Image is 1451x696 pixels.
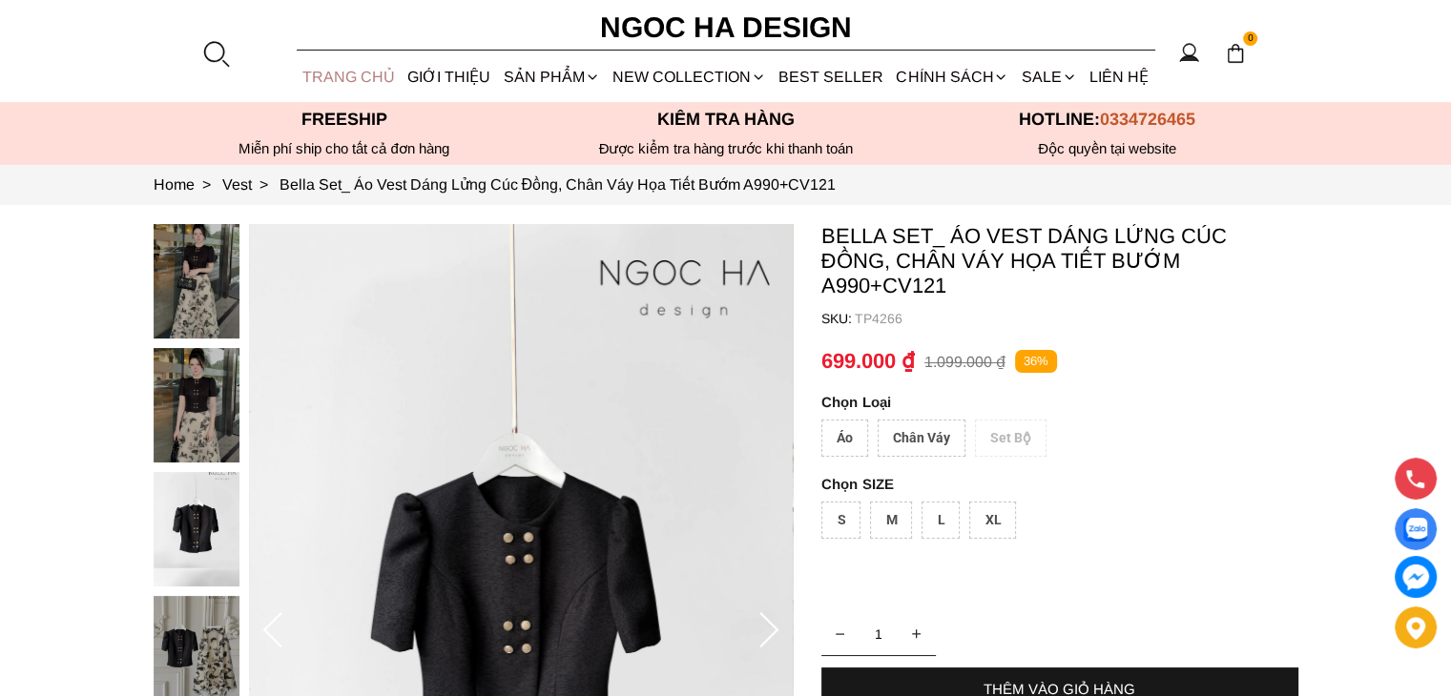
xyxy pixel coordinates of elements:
[1225,43,1246,64] img: img-CART-ICON-ksit0nf1
[917,140,1298,157] h6: Độc quyền tại website
[154,348,239,462] img: Bella Set_ Áo Vest Dáng Lửng Cúc Đồng, Chân Váy Họa Tiết Bướm A990+CV121_mini_1
[497,51,606,102] div: SẢN PHẨM
[402,51,497,102] a: GIỚI THIỆU
[821,311,855,326] h6: SKU:
[821,394,1245,410] p: Loại
[855,311,1298,326] p: TP4266
[821,476,1298,492] p: SIZE
[1243,31,1258,47] span: 0
[154,472,239,586] img: Bella Set_ Áo Vest Dáng Lửng Cúc Đồng, Chân Váy Họa Tiết Bướm A990+CV121_mini_2
[773,51,890,102] a: BEST SELLER
[1395,556,1437,598] a: messenger
[154,110,535,130] p: Freeship
[222,176,280,193] a: Link to Vest
[969,502,1016,539] div: XL
[870,502,912,539] div: M
[821,349,915,374] p: 699.000 ₫
[821,420,868,457] div: Áo
[917,110,1298,130] p: Hotline:
[280,176,837,193] a: Link to Bella Set_ Áo Vest Dáng Lửng Cúc Đồng, Chân Váy Họa Tiết Bướm A990+CV121
[1100,110,1195,129] span: 0334726465
[878,420,965,457] div: Chân Váy
[154,176,222,193] a: Link to Home
[583,5,869,51] a: Ngoc Ha Design
[1015,350,1057,374] p: 36%
[154,224,239,338] img: Bella Set_ Áo Vest Dáng Lửng Cúc Đồng, Chân Váy Họa Tiết Bướm A990+CV121_mini_0
[535,140,917,157] p: Được kiểm tra hàng trước khi thanh toán
[154,140,535,157] div: Miễn phí ship cho tất cả đơn hàng
[657,110,795,129] font: Kiểm tra hàng
[821,615,936,653] input: Quantity input
[1015,51,1083,102] a: SALE
[1083,51,1154,102] a: LIÊN HỆ
[922,502,960,539] div: L
[195,176,218,193] span: >
[821,224,1298,298] p: Bella Set_ Áo Vest Dáng Lửng Cúc Đồng, Chân Váy Họa Tiết Bướm A990+CV121
[821,502,860,539] div: S
[924,353,1005,371] p: 1.099.000 ₫
[606,51,772,102] a: NEW COLLECTION
[1403,518,1427,542] img: Display image
[252,176,276,193] span: >
[1395,508,1437,550] a: Display image
[297,51,402,102] a: TRANG CHỦ
[890,51,1015,102] div: Chính sách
